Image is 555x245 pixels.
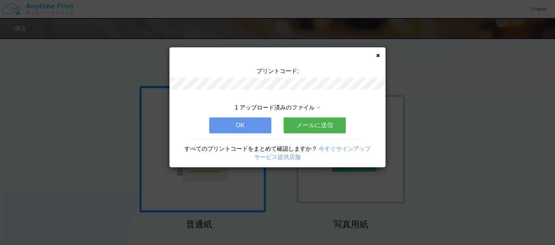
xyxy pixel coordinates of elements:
span: すべてのプリントコードをまとめて確認しますか？ [184,146,317,152]
span: 1 アップロード済みのファイル [235,104,315,111]
a: サービス提供店舗 [254,154,301,160]
button: メールに送信 [284,117,346,133]
button: OK [209,117,271,133]
a: 今すぐサインアップ [319,146,371,152]
span: プリントコード: [257,68,298,74]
